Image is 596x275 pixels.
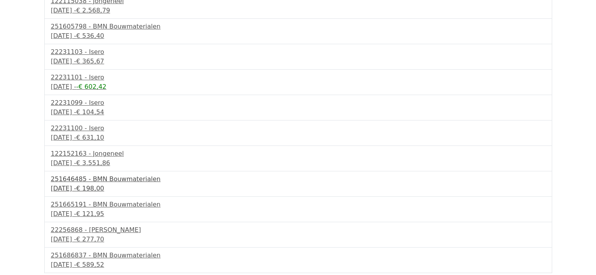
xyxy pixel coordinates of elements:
[51,225,545,235] div: 22256868 - [PERSON_NAME]
[51,47,545,57] div: 22231103 - Isero
[76,58,104,65] span: € 365,67
[76,108,104,116] span: € 104,54
[51,149,545,168] a: 122152163 - Jongeneel[DATE] -€ 3.551,86
[51,184,545,193] div: [DATE] -
[51,200,545,219] a: 251665191 - BMN Bouwmaterialen[DATE] -€ 121,95
[51,6,545,15] div: [DATE] -
[76,159,110,167] span: € 3.551,86
[51,31,545,41] div: [DATE] -
[51,108,545,117] div: [DATE] -
[51,57,545,66] div: [DATE] -
[76,83,106,90] span: -€ 602,42
[76,261,104,268] span: € 589,52
[51,73,545,82] div: 22231101 - Isero
[51,200,545,209] div: 251665191 - BMN Bouwmaterialen
[51,251,545,270] a: 251686837 - BMN Bouwmaterialen[DATE] -€ 589,52
[76,235,104,243] span: € 277,70
[76,210,104,217] span: € 121,95
[76,134,104,141] span: € 631,10
[51,235,545,244] div: [DATE] -
[51,73,545,92] a: 22231101 - Isero[DATE] --€ 602,42
[76,32,104,40] span: € 536,40
[51,174,545,193] a: 251646485 - BMN Bouwmaterialen[DATE] -€ 198,00
[51,174,545,184] div: 251646485 - BMN Bouwmaterialen
[51,22,545,41] a: 251605798 - BMN Bouwmaterialen[DATE] -€ 536,40
[51,98,545,108] div: 22231099 - Isero
[51,225,545,244] a: 22256868 - [PERSON_NAME][DATE] -€ 277,70
[51,124,545,142] a: 22231100 - Isero[DATE] -€ 631,10
[76,7,110,14] span: € 2.568,79
[51,22,545,31] div: 251605798 - BMN Bouwmaterialen
[76,185,104,192] span: € 198,00
[51,82,545,92] div: [DATE] -
[51,260,545,270] div: [DATE] -
[51,149,545,158] div: 122152163 - Jongeneel
[51,209,545,219] div: [DATE] -
[51,98,545,117] a: 22231099 - Isero[DATE] -€ 104,54
[51,47,545,66] a: 22231103 - Isero[DATE] -€ 365,67
[51,158,545,168] div: [DATE] -
[51,251,545,260] div: 251686837 - BMN Bouwmaterialen
[51,133,545,142] div: [DATE] -
[51,124,545,133] div: 22231100 - Isero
